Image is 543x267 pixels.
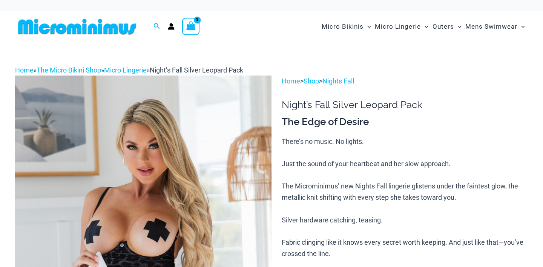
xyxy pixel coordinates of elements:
a: Micro Lingerie [104,66,147,74]
span: Night’s Fall Silver Leopard Pack [150,66,243,74]
span: Mens Swimwear [465,17,517,36]
span: Menu Toggle [364,17,371,36]
nav: Site Navigation [319,14,528,39]
a: Home [282,77,300,85]
span: Menu Toggle [421,17,428,36]
a: Account icon link [168,23,175,30]
span: Micro Lingerie [375,17,421,36]
h1: Night’s Fall Silver Leopard Pack [282,99,528,111]
a: Shop [304,77,319,85]
span: Outers [433,17,454,36]
a: The Micro Bikini Shop [37,66,101,74]
span: Menu Toggle [517,17,525,36]
img: MM SHOP LOGO FLAT [15,18,139,35]
span: » » » [15,66,243,74]
a: Nights Fall [322,77,354,85]
a: Home [15,66,34,74]
a: Mens SwimwearMenu ToggleMenu Toggle [463,15,527,38]
a: Micro BikinisMenu ToggleMenu Toggle [320,15,373,38]
p: > > [282,76,528,87]
a: OutersMenu ToggleMenu Toggle [431,15,463,38]
h3: The Edge of Desire [282,116,528,128]
a: View Shopping Cart, empty [182,18,199,35]
span: Menu Toggle [454,17,462,36]
span: Micro Bikinis [322,17,364,36]
a: Micro LingerieMenu ToggleMenu Toggle [373,15,430,38]
a: Search icon link [153,22,160,31]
